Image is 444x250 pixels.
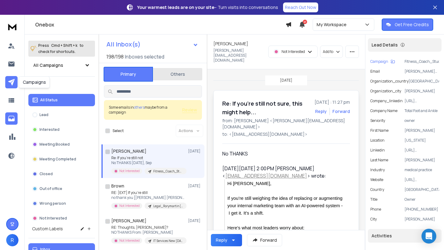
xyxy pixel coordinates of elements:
[405,59,439,64] p: Fitness_Coach_Studio_V2
[213,41,248,47] h1: [PERSON_NAME]
[113,128,124,133] label: Select
[6,234,18,246] button: R
[153,67,202,81] button: Others
[111,225,185,230] p: RE: Thoughts, [PERSON_NAME]?
[405,158,439,163] p: [PERSON_NAME]
[188,218,202,223] p: [DATE]
[28,109,95,121] button: Lead
[101,38,203,50] button: All Inbox(s)
[225,172,307,179] a: [EMAIL_ADDRESS][DOMAIN_NAME]
[119,238,140,243] p: Not Interested
[405,108,439,113] p: Total Foot and Ankle
[28,138,95,151] button: Meeting Booked
[32,226,63,232] h3: Custom Labels
[405,99,439,103] p: [URL][DOMAIN_NAME]
[222,131,350,137] p: to: <[EMAIL_ADDRESS][DOMAIN_NAME]>
[39,157,76,162] p: Meeting Completed
[213,48,265,63] p: [PERSON_NAME][EMAIL_ADDRESS][DOMAIN_NAME]
[19,76,50,88] div: Campaigns
[111,195,185,200] p: no thank you [[PERSON_NAME] [PERSON_NAME]
[247,234,282,246] button: Forward
[370,177,383,182] p: website
[111,148,146,154] h1: [PERSON_NAME]
[153,239,183,243] p: IT Services New [DATE]
[216,237,227,243] div: Reply
[137,4,214,10] strong: Your warmest leads are on your site
[283,2,318,12] a: Reach Out Now
[370,167,385,172] p: industry
[409,79,439,84] p: [GEOGRAPHIC_DATA]
[28,94,95,106] button: All Status
[119,204,140,208] p: Not Interested
[28,183,95,195] button: Out of office
[222,118,350,130] p: from: [PERSON_NAME] <[PERSON_NAME][EMAIL_ADDRESS][DOMAIN_NAME]>
[188,183,202,188] p: [DATE]
[370,138,384,143] p: location
[405,217,439,222] p: [PERSON_NAME]
[372,42,398,48] p: Lead Details
[153,204,183,208] p: Legal_Rorymartin [DATE]
[182,107,197,113] button: Review
[303,20,307,24] span: 41
[104,67,153,82] button: Primary
[211,234,242,246] button: Reply
[222,150,345,157] div: No THANKS
[28,197,95,210] button: Wrong person
[111,218,146,224] h1: [PERSON_NAME]
[39,186,62,191] p: Out of office
[106,53,124,60] span: 198 / 198
[222,99,311,116] h1: Re: If you're still not sure, this might help...
[405,177,439,182] p: [URL][DOMAIN_NAME]
[35,21,286,28] h1: Onebox
[405,207,439,212] p: [PHONE_NUMBER]
[370,207,381,212] p: Phone
[188,149,202,154] p: [DATE]
[111,160,185,165] p: No THANKS [DATE], Sep
[111,183,124,189] h1: Brown
[28,123,95,136] button: Interested
[317,22,349,28] p: My Workspace
[39,127,60,132] p: Interested
[370,148,385,153] p: linkedin
[370,59,395,64] button: Campaign
[6,21,18,32] img: logo
[370,187,384,192] p: country
[137,4,278,10] p: – Turn visits into conversations
[370,89,401,94] p: organization_city
[405,118,439,123] p: owner
[153,169,183,174] p: Fitness_Coach_Studio_V2
[106,41,141,47] h1: All Inbox(s)
[228,225,305,230] span: Here’s what most leaders worry about:
[370,197,377,202] p: title
[368,229,442,243] div: Activities
[39,112,48,117] p: Lead
[39,171,53,176] p: Closed
[28,153,95,165] button: Meeting Completed
[282,49,305,54] p: Not Interested
[228,181,272,186] span: Hi [PERSON_NAME],
[285,4,316,10] p: Reach Out Now
[421,229,436,244] div: Open Intercom Messenger
[28,59,95,71] button: All Campaigns
[40,98,58,103] p: All Status
[280,78,292,83] p: [DATE]
[314,99,350,105] p: [DATE] : 11:27 pm
[370,158,388,163] p: Last Name
[315,108,327,115] button: Reply
[109,105,182,115] div: Some emails in maybe from a campaign
[370,128,388,133] p: First Name
[125,53,164,60] h3: Inboxes selected
[39,201,66,206] p: Wrong person
[39,216,67,221] p: Not Interested
[395,22,429,28] p: Get Free Credits
[134,105,145,110] span: others
[405,148,439,153] p: [URL][DOMAIN_NAME]
[405,167,439,172] p: medical practice
[370,59,388,64] p: Campaign
[38,42,84,55] p: Press to check for shortcuts.
[370,69,380,74] p: Email
[370,99,403,103] p: company_linkedin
